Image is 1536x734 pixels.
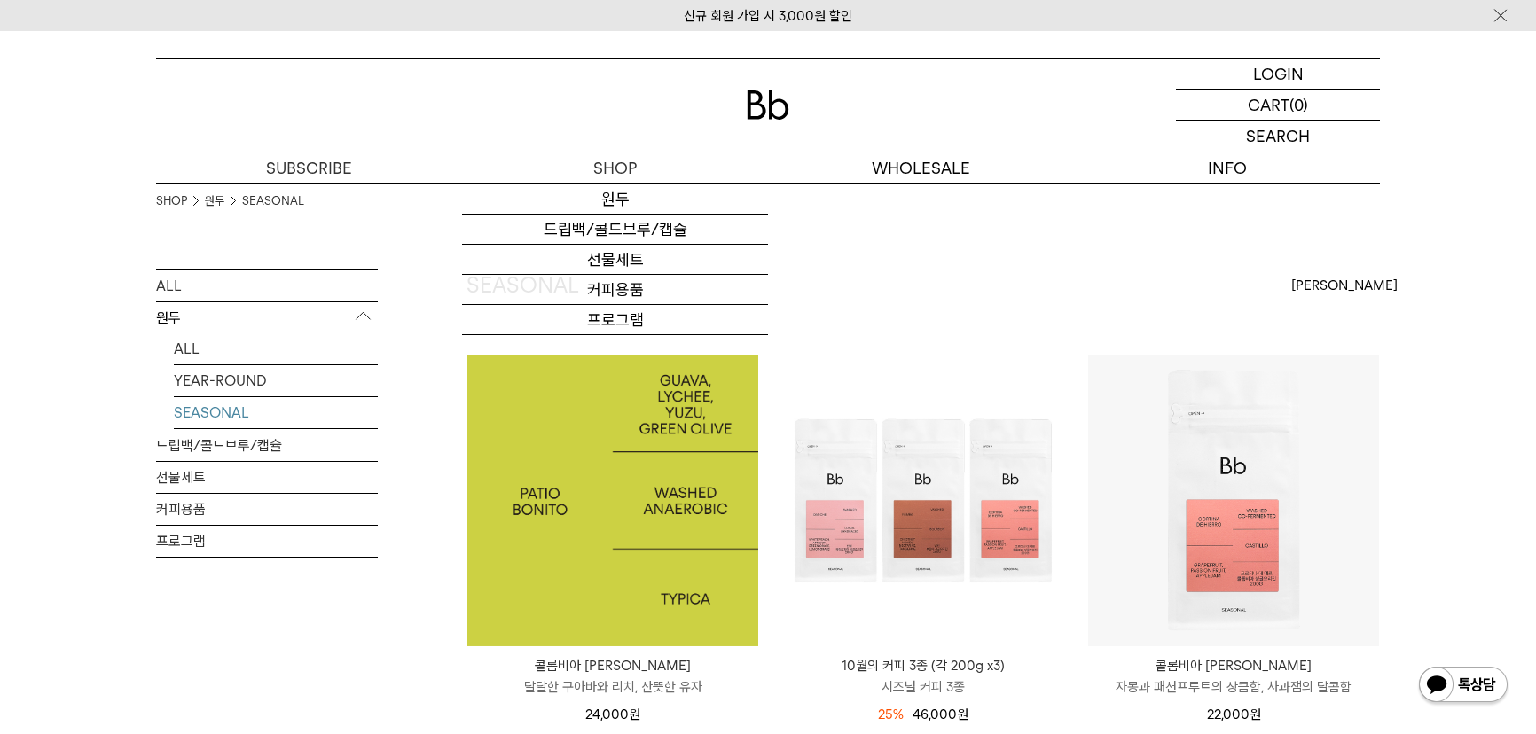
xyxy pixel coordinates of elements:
[1088,355,1379,646] img: 콜롬비아 코르티나 데 예로
[156,462,378,493] a: 선물세트
[778,655,1069,676] p: 10월의 커피 3종 (각 200g x3)
[768,152,1074,183] p: WHOLESALE
[462,152,768,183] a: SHOP
[156,494,378,525] a: 커피용품
[1248,90,1289,120] p: CART
[462,215,768,245] a: 드립백/콜드브루/캡슐
[174,365,378,396] a: YEAR-ROUND
[1088,655,1379,676] p: 콜롬비아 [PERSON_NAME]
[1176,90,1380,121] a: CART (0)
[467,355,758,646] img: 1000001276_add2_03.jpg
[747,90,789,120] img: 로고
[156,270,378,301] a: ALL
[205,192,224,210] a: 원두
[1176,59,1380,90] a: LOGIN
[242,192,304,210] a: SEASONAL
[462,245,768,275] a: 선물세트
[778,355,1069,646] img: 10월의 커피 3종 (각 200g x3)
[778,676,1069,698] p: 시즈널 커피 3종
[467,355,758,646] a: 콜롬비아 파티오 보니토
[156,430,378,461] a: 드립백/콜드브루/캡슐
[684,8,852,24] a: 신규 회원 가입 시 3,000원 할인
[1088,676,1379,698] p: 자몽과 패션프루트의 상큼함, 사과잼의 달콤함
[1289,90,1308,120] p: (0)
[1291,275,1398,296] span: [PERSON_NAME]
[1250,707,1261,722] span: 원
[1088,655,1379,698] a: 콜롬비아 [PERSON_NAME] 자몽과 패션프루트의 상큼함, 사과잼의 달콤함
[467,655,758,676] p: 콜롬비아 [PERSON_NAME]
[156,192,187,210] a: SHOP
[878,704,904,725] div: 25%
[462,275,768,305] a: 커피용품
[778,655,1069,698] a: 10월의 커피 3종 (각 200g x3) 시즈널 커피 3종
[1417,665,1509,707] img: 카카오톡 채널 1:1 채팅 버튼
[462,305,768,335] a: 프로그램
[1074,152,1380,183] p: INFO
[913,707,968,722] span: 46,000
[957,707,968,722] span: 원
[585,707,640,722] span: 24,000
[174,333,378,364] a: ALL
[156,302,378,334] p: 원두
[467,676,758,698] p: 달달한 구아바와 리치, 산뜻한 유자
[462,184,768,215] a: 원두
[174,397,378,428] a: SEASONAL
[1207,707,1261,722] span: 22,000
[1253,59,1304,89] p: LOGIN
[467,655,758,698] a: 콜롬비아 [PERSON_NAME] 달달한 구아바와 리치, 산뜻한 유자
[629,707,640,722] span: 원
[156,152,462,183] a: SUBSCRIBE
[1246,121,1310,152] p: SEARCH
[156,526,378,557] a: 프로그램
